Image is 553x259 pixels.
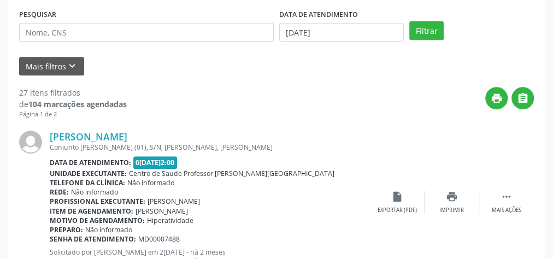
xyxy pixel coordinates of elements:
strong: 104 marcações agendadas [28,99,127,109]
b: Rede: [50,187,69,197]
b: Data de atendimento: [50,158,131,167]
div: de [19,98,127,110]
span: Não informado [127,178,174,187]
a: [PERSON_NAME] [50,131,127,143]
i: insert_drive_file [391,191,403,203]
span: Hiperatividade [147,216,193,225]
i: print [491,92,503,104]
button: Filtrar [409,21,444,40]
div: Conjunto [PERSON_NAME] (01), S/N, [PERSON_NAME], [PERSON_NAME] [50,143,370,152]
div: Página 1 de 2 [19,110,127,119]
b: Motivo de agendamento: [50,216,145,225]
div: Mais ações [492,207,521,214]
i: keyboard_arrow_down [66,60,78,72]
b: Senha de atendimento: [50,234,136,244]
b: Unidade executante: [50,169,127,178]
label: PESQUISAR [19,6,56,23]
i: print [446,191,458,203]
button: print [485,87,508,109]
span: Não informado [85,225,132,234]
input: Selecione um intervalo [279,23,404,42]
span: 0[DATE]2:00 [133,156,178,169]
span: MD00007488 [138,234,180,244]
input: Nome, CNS [19,23,274,42]
b: Item de agendamento: [50,207,133,216]
i:  [517,92,529,104]
button: Mais filtroskeyboard_arrow_down [19,57,84,76]
img: img [19,131,42,154]
span: [PERSON_NAME] [148,197,200,206]
div: Imprimir [439,207,464,214]
button:  [511,87,534,109]
label: DATA DE ATENDIMENTO [279,6,358,23]
b: Profissional executante: [50,197,145,206]
span: Não informado [71,187,118,197]
i:  [501,191,513,203]
div: 27 itens filtrados [19,87,127,98]
span: Centro de Saude Professor [PERSON_NAME][GEOGRAPHIC_DATA] [129,169,334,178]
b: Telefone da clínica: [50,178,125,187]
span: [PERSON_NAME] [136,207,188,216]
b: Preparo: [50,225,83,234]
div: Exportar (PDF) [378,207,417,214]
